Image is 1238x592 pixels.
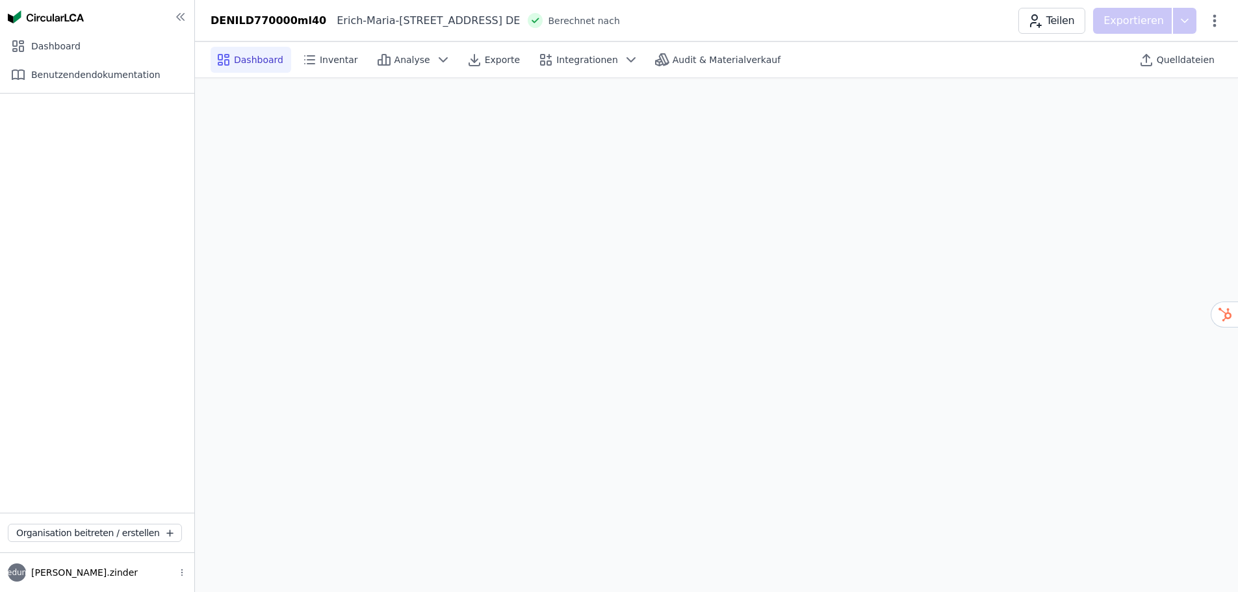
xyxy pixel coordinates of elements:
[234,53,283,66] span: Dashboard
[211,13,326,29] div: DENILD770000ml40
[5,33,189,59] div: Dashboard
[556,53,618,66] span: Integrationen
[1103,13,1167,29] p: Exportieren
[26,566,138,579] span: [PERSON_NAME].zinder
[5,62,189,88] div: Benutzendendokumentation
[1018,8,1085,34] button: Teilen
[1157,53,1215,66] span: Quelldateien
[485,53,520,66] span: Exporte
[673,53,780,66] span: Audit & Materialverkauf
[394,53,430,66] span: Analyse
[320,53,358,66] span: Inventar
[8,10,84,23] img: Concular
[548,14,619,27] span: Berechnet nach
[326,13,520,29] div: Erich-Maria-[STREET_ADDRESS] DE
[8,524,182,542] button: Organisation beitreten / erstellen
